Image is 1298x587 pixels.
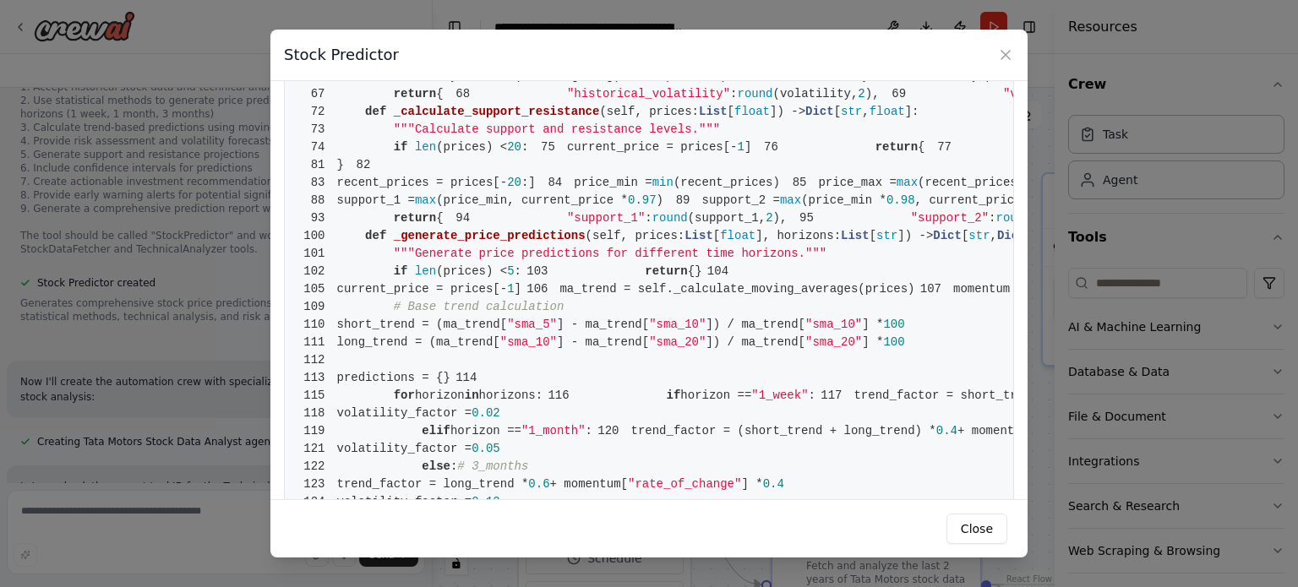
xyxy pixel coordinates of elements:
[628,193,657,207] span: 0.97
[528,139,567,156] span: 75
[684,229,713,242] span: List
[465,389,479,402] span: in
[557,318,649,331] span: ] - ma_trend[
[298,369,337,387] span: 113
[444,209,483,227] span: 94
[702,193,780,207] span: support_2 =
[770,69,799,83] span: else
[521,282,915,296] span: ma_trend = self._calculate_moving_averages(prices)
[1003,87,1166,101] span: "volatility_percentile"
[663,192,702,209] span: 89
[586,69,600,83] span: 20
[394,247,826,260] span: """Generate price predictions for different time horizons."""
[699,105,728,118] span: List
[645,211,652,225] span: :
[507,318,557,331] span: "sma_5"
[284,43,399,67] h3: Stock Predictor
[908,69,1071,83] span: volatility_percentile =
[688,264,702,278] span: {}
[763,477,784,491] span: 0.4
[298,440,337,458] span: 121
[394,389,415,402] span: for
[599,105,606,118] span: (
[567,140,738,154] span: current_price = prices[-
[734,105,770,118] span: float
[436,264,507,278] span: (prices) <
[657,193,663,207] span: )
[946,514,1007,544] button: Close
[744,140,751,154] span: ]
[870,105,905,118] span: float
[521,140,528,154] span: :
[674,176,780,189] span: (recent_prices)
[897,176,918,189] span: max
[649,335,706,349] span: "sma_20"
[479,389,543,402] span: horizons:
[515,264,521,278] span: :
[298,280,337,298] span: 105
[521,176,536,189] span: :]
[444,85,483,103] span: 68
[780,193,801,207] span: max
[543,387,581,405] span: 116
[630,424,935,438] span: trend_factor = (short_trend + long_trend) *
[706,318,805,331] span: ]) / ma_trend[
[337,495,472,508] span: volatility_factor =
[751,139,790,156] span: 76
[642,69,663,83] span: len
[507,264,514,278] span: 5
[450,424,521,438] span: horizon ==
[394,105,600,118] span: _calculate_support_resistance
[880,85,919,103] span: 69
[667,389,681,402] span: if
[586,229,592,242] span: (
[706,335,805,349] span: ]) / ma_trend[
[905,229,934,242] span: ) ->
[298,334,337,351] span: 111
[298,263,337,280] span: 102
[728,105,734,118] span: [
[337,282,508,296] span: current_price = prices[-
[730,87,737,101] span: :
[298,245,337,263] span: 101
[915,193,1036,207] span: , current_price *
[777,105,805,118] span: ) ->
[628,477,741,491] span: "rate_of_change"
[918,140,924,154] span: {
[521,263,560,280] span: 103
[298,156,337,174] span: 81
[780,174,819,192] span: 85
[450,369,489,387] span: 114
[773,87,859,101] span: (volatility,
[925,139,964,156] span: 77
[905,105,919,118] span: ]:
[298,316,337,334] span: 110
[298,298,337,316] span: 109
[841,229,870,242] span: List
[962,229,968,242] span: [
[989,211,995,225] span: :
[883,318,904,331] span: 100
[298,227,337,245] span: 100
[507,282,514,296] span: 1
[528,477,549,491] span: 0.6
[394,211,436,225] span: return
[550,477,628,491] span: + momentum[
[787,209,826,227] span: 95
[805,105,834,118] span: Dict
[337,406,472,420] span: volatility_factor =
[799,69,870,83] span: volatility
[749,69,763,83] span: 20
[365,105,386,118] span: def
[766,211,772,225] span: 2
[886,193,915,207] span: 0.98
[450,459,457,473] span: :
[298,493,337,511] span: 124
[500,335,557,349] span: "sma_10"
[652,211,688,225] span: round
[298,422,337,440] span: 119
[876,229,897,242] span: str
[663,69,749,83] span: (returns) >=
[298,192,337,209] span: 88
[834,105,841,118] span: [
